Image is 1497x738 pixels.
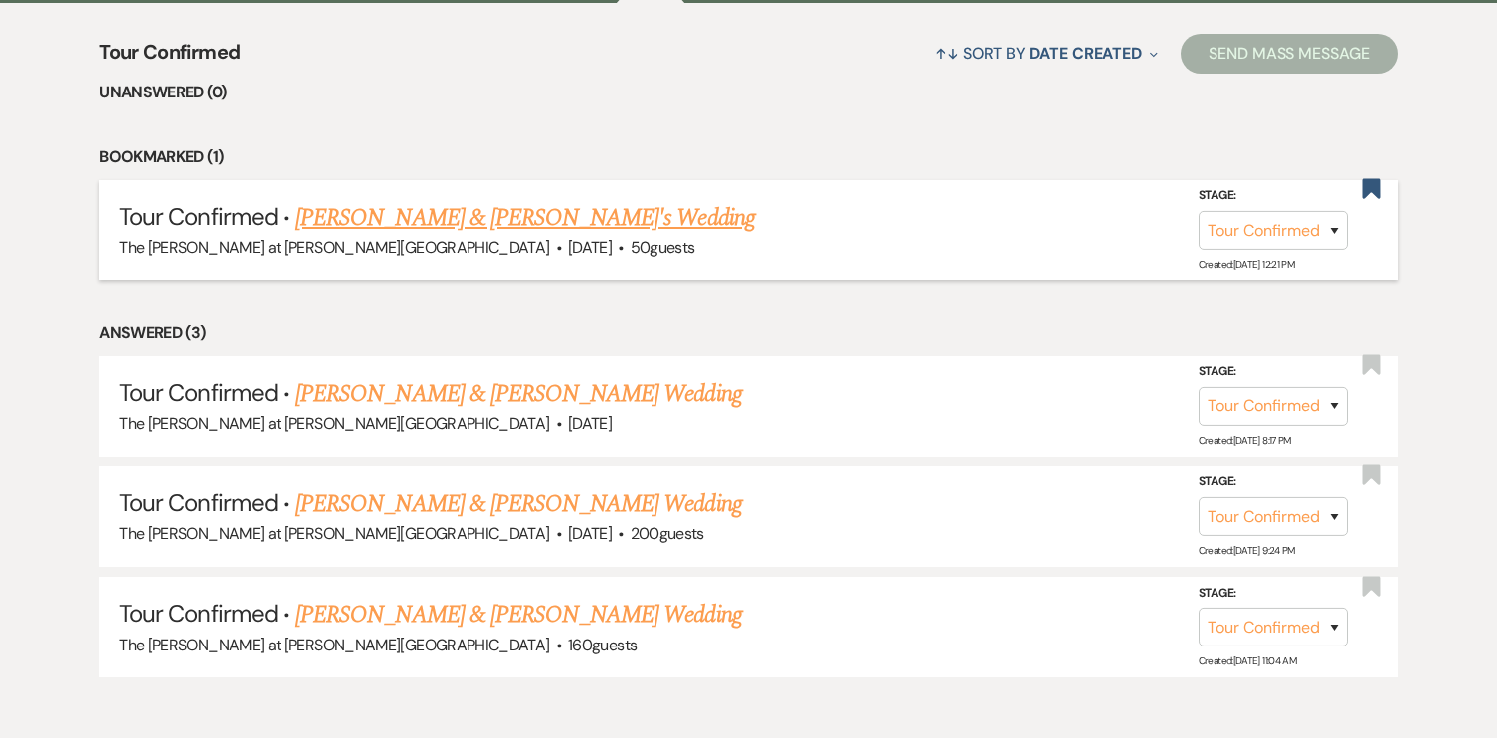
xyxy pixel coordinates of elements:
[1199,583,1348,605] label: Stage:
[295,376,741,412] a: [PERSON_NAME] & [PERSON_NAME] Wedding
[1199,361,1348,383] label: Stage:
[119,201,278,232] span: Tour Confirmed
[119,635,549,655] span: The [PERSON_NAME] at [PERSON_NAME][GEOGRAPHIC_DATA]
[568,523,612,544] span: [DATE]
[927,27,1166,80] button: Sort By Date Created
[119,487,278,518] span: Tour Confirmed
[1199,654,1296,667] span: Created: [DATE] 11:04 AM
[119,377,278,408] span: Tour Confirmed
[1199,258,1294,271] span: Created: [DATE] 12:21 PM
[295,200,755,236] a: [PERSON_NAME] & [PERSON_NAME]'s Wedding
[119,413,549,434] span: The [PERSON_NAME] at [PERSON_NAME][GEOGRAPHIC_DATA]
[631,523,704,544] span: 200 guests
[295,597,741,633] a: [PERSON_NAME] & [PERSON_NAME] Wedding
[1029,43,1142,64] span: Date Created
[119,237,549,258] span: The [PERSON_NAME] at [PERSON_NAME][GEOGRAPHIC_DATA]
[1181,34,1398,74] button: Send Mass Message
[295,486,741,522] a: [PERSON_NAME] & [PERSON_NAME] Wedding
[119,598,278,629] span: Tour Confirmed
[99,80,1398,105] li: Unanswered (0)
[568,237,612,258] span: [DATE]
[99,144,1398,170] li: Bookmarked (1)
[935,43,959,64] span: ↑↓
[119,523,549,544] span: The [PERSON_NAME] at [PERSON_NAME][GEOGRAPHIC_DATA]
[99,37,240,80] span: Tour Confirmed
[1199,434,1291,447] span: Created: [DATE] 8:17 PM
[568,635,637,655] span: 160 guests
[568,413,612,434] span: [DATE]
[1199,185,1348,207] label: Stage:
[1199,471,1348,493] label: Stage:
[99,320,1398,346] li: Answered (3)
[631,237,695,258] span: 50 guests
[1199,544,1295,557] span: Created: [DATE] 9:24 PM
